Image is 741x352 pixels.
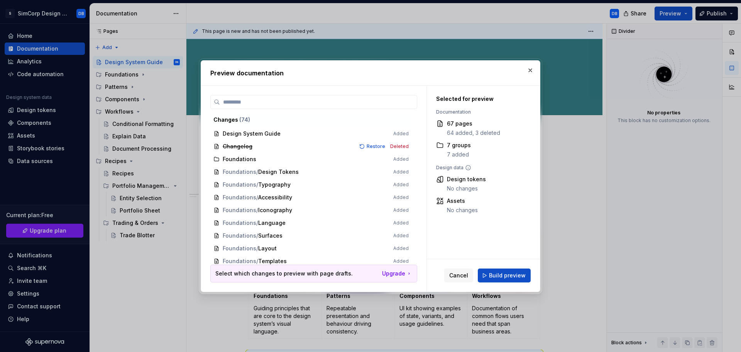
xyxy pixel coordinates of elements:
span: ( 74 ) [239,116,250,123]
div: Documentation [436,109,522,115]
h2: Preview documentation [210,68,531,78]
button: Restore [357,143,389,150]
div: Assets [447,197,478,205]
span: Restore [367,143,385,150]
div: No changes [447,185,486,192]
span: Cancel [449,272,468,279]
span: Build preview [489,272,526,279]
div: Design tokens [447,175,486,183]
div: 7 added [447,151,471,158]
div: Changes [213,116,409,124]
div: 7 groups [447,141,471,149]
div: 67 pages [447,120,500,128]
p: Select which changes to preview with page drafts. [215,270,353,277]
button: Build preview [478,269,531,282]
div: Design data [436,165,522,171]
div: No changes [447,206,478,214]
a: Upgrade [382,270,412,277]
div: 64 added, 3 deleted [447,129,500,137]
div: Selected for preview [436,95,522,103]
button: Cancel [444,269,473,282]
